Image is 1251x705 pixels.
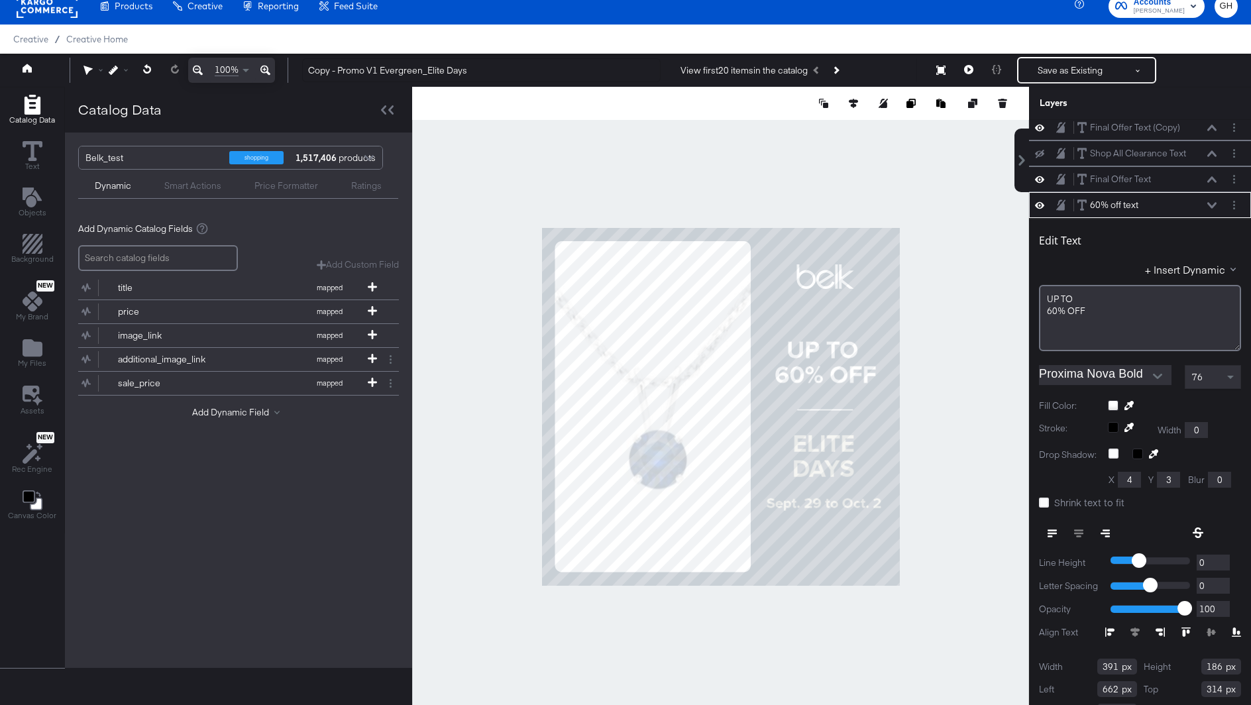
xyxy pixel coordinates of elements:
[15,138,50,176] button: Text
[1039,400,1098,412] label: Fill Color:
[317,258,399,271] div: Add Custom Field
[936,99,946,108] svg: Paste image
[118,305,214,318] div: price
[11,184,54,222] button: Add Text
[906,99,916,108] svg: Copy image
[10,335,54,373] button: Add Files
[1188,474,1205,486] label: Blur
[1134,6,1185,17] span: [PERSON_NAME]
[11,254,54,264] span: Background
[1090,173,1151,186] div: Final Offer Text
[254,180,318,192] div: Price Formatter
[1047,305,1085,317] span: 60% ﻿OFF
[188,1,223,11] span: Creative
[1227,172,1241,186] button: Layer Options
[1047,293,1073,305] span: UP ﻿TO
[78,100,162,119] div: Catalog Data
[36,282,54,290] span: New
[1090,199,1138,211] div: 60% off text
[78,300,399,323] div: pricemapped
[1144,661,1171,673] label: Height
[16,311,48,322] span: My Brand
[66,34,128,44] a: Creative Home
[118,329,214,342] div: image_link
[48,34,66,44] span: /
[8,278,56,327] button: NewMy Brand
[1077,146,1187,160] button: Shop All Clearance Text
[936,97,950,110] button: Paste image
[118,353,214,366] div: additional_image_link
[1109,474,1115,486] label: X
[95,180,131,192] div: Dynamic
[78,372,399,395] div: sale_pricemapped
[19,207,46,218] span: Objects
[1039,661,1063,673] label: Width
[1148,474,1154,486] label: Y
[1040,97,1175,109] div: Layers
[78,276,382,299] button: titlemapped
[1054,496,1124,509] span: Shrink text to fit
[78,324,399,347] div: image_linkmapped
[85,146,219,169] div: Belk_test
[1077,172,1152,186] button: Final Offer Text
[294,146,339,169] strong: 1,517,406
[229,151,284,164] div: shopping
[1039,557,1101,569] label: Line Height
[1039,580,1101,592] label: Letter Spacing
[215,64,239,76] span: 100%
[293,331,366,340] span: mapped
[294,146,333,169] div: products
[1039,626,1105,639] label: Align Text
[826,58,845,82] button: Next Product
[78,276,399,299] div: titlemapped
[1227,146,1241,160] button: Layer Options
[164,180,221,192] div: Smart Actions
[36,433,54,442] span: New
[1227,198,1241,212] button: Layer Options
[13,34,48,44] span: Creative
[906,97,920,110] button: Copy image
[115,1,152,11] span: Products
[118,377,214,390] div: sale_price
[1077,198,1139,212] button: 60% off text
[293,283,366,292] span: mapped
[1,91,63,129] button: Add Rectangle
[18,358,46,368] span: My Files
[1090,121,1180,134] div: Final Offer Text (Copy)
[12,464,52,474] span: Rec Engine
[118,282,214,294] div: title
[293,307,366,316] span: mapped
[258,1,299,11] span: Reporting
[1145,262,1241,276] button: + Insert Dynamic
[78,324,382,347] button: image_linkmapped
[1039,234,1081,247] div: Edit Text
[1039,422,1098,438] label: Stroke:
[78,348,399,371] div: additional_image_linkmapped
[680,64,808,77] div: View first 20 items in the catalog
[1148,366,1168,386] button: Open
[4,429,60,478] button: NewRec Engine
[1018,58,1122,82] button: Save as Existing
[1090,147,1186,160] div: Shop All Clearance Text
[9,115,55,125] span: Catalog Data
[1077,121,1181,135] button: Final Offer Text (Copy)
[13,382,52,420] button: Assets
[334,1,378,11] span: Feed Suite
[1227,121,1241,135] button: Layer Options
[25,161,40,172] span: Text
[1039,603,1101,616] label: Opacity
[1144,683,1158,696] label: Top
[1039,449,1099,461] label: Drop Shadow:
[78,245,238,271] input: Search catalog fields
[293,378,366,388] span: mapped
[21,406,44,416] span: Assets
[293,354,366,364] span: mapped
[78,300,382,323] button: pricemapped
[78,372,382,395] button: sale_pricemapped
[1192,371,1203,383] span: 76
[78,348,382,371] button: additional_image_linkmapped
[192,406,285,419] button: Add Dynamic Field
[3,231,62,269] button: Add Rectangle
[78,223,193,235] span: Add Dynamic Catalog Fields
